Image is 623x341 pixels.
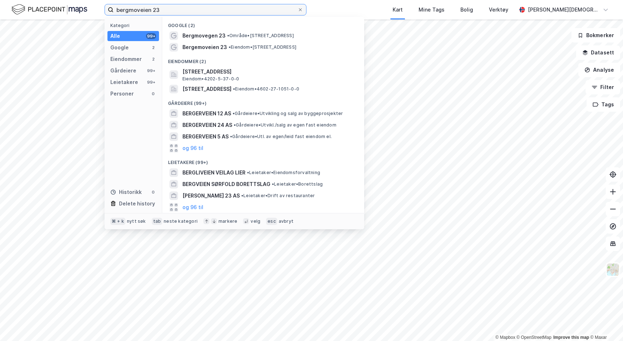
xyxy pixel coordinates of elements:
button: Analyse [578,63,620,77]
button: Bokmerker [571,28,620,43]
div: velg [251,218,260,224]
div: Kart [393,5,403,14]
div: tab [152,218,163,225]
div: Eiendommer (2) [162,53,364,66]
div: markere [218,218,237,224]
div: neste kategori [164,218,198,224]
span: Leietaker • Drift av restauranter [241,193,315,199]
span: Leietaker • Eiendomsforvaltning [247,170,320,176]
input: Søk på adresse, matrikkel, gårdeiere, leietakere eller personer [114,4,297,15]
div: 0 [150,91,156,97]
div: Personer [110,89,134,98]
button: Datasett [576,45,620,60]
div: [PERSON_NAME][DEMOGRAPHIC_DATA] [528,5,600,14]
span: BERGVEIEN SØRFOLD BORETTSLAG [182,180,270,189]
div: Google (2) [162,17,364,30]
div: Eiendommer [110,55,142,63]
span: Gårdeiere • Utl. av egen/leid fast eiendom el. [230,134,332,139]
div: 2 [150,56,156,62]
a: Mapbox [495,335,515,340]
div: Gårdeiere (99+) [162,95,364,108]
button: Tags [587,97,620,112]
div: Gårdeiere [110,66,136,75]
span: • [234,122,236,128]
img: Z [606,263,620,276]
div: Verktøy [489,5,508,14]
button: og 96 til [182,144,203,152]
div: Bolig [460,5,473,14]
span: [STREET_ADDRESS] [182,85,231,93]
span: Bergemoveien 23 [182,43,227,52]
div: 99+ [146,68,156,74]
span: Leietaker • Borettslag [272,181,323,187]
span: • [272,181,274,187]
div: Google [110,43,129,52]
span: [PERSON_NAME] 23 AS [182,191,240,200]
div: 99+ [146,33,156,39]
div: Delete history [119,199,155,208]
span: • [229,44,231,50]
button: og 96 til [182,203,203,212]
span: BERGERVEIEN 24 AS [182,121,232,129]
div: Alle [110,32,120,40]
span: • [247,170,249,175]
span: [STREET_ADDRESS] [182,67,355,76]
a: Improve this map [553,335,589,340]
div: Kontrollprogram for chat [587,306,623,341]
span: Gårdeiere • Utvikl./salg av egen fast eiendom [234,122,336,128]
div: esc [266,218,277,225]
span: Bergmovegen 23 [182,31,226,40]
span: Eiendom • 4202-5-37-0-0 [182,76,239,82]
div: 0 [150,189,156,195]
span: BERGERVEIEN 12 AS [182,109,231,118]
span: • [227,33,229,38]
span: Gårdeiere • Utvikling og salg av byggeprosjekter [233,111,343,116]
span: Eiendom • 4602-27-1051-0-0 [233,86,299,92]
div: Leietakere (99+) [162,154,364,167]
div: Leietakere [110,78,138,87]
div: nytt søk [127,218,146,224]
span: • [241,193,243,198]
iframe: Chat Widget [587,306,623,341]
div: 99+ [146,79,156,85]
span: Eiendom • [STREET_ADDRESS] [229,44,296,50]
div: Mine Tags [419,5,445,14]
span: Område • [STREET_ADDRESS] [227,33,294,39]
span: • [233,111,235,116]
img: logo.f888ab2527a4732fd821a326f86c7f29.svg [12,3,87,16]
a: OpenStreetMap [517,335,552,340]
button: Filter [586,80,620,94]
div: ⌘ + k [110,218,125,225]
span: BERGLIVEIEN VEILAG LIER [182,168,246,177]
div: Kategori [110,23,159,28]
div: avbryt [279,218,293,224]
div: 2 [150,45,156,50]
div: Historikk [110,188,142,196]
span: • [233,86,235,92]
span: BERGERVEIEN 5 AS [182,132,229,141]
span: • [230,134,232,139]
